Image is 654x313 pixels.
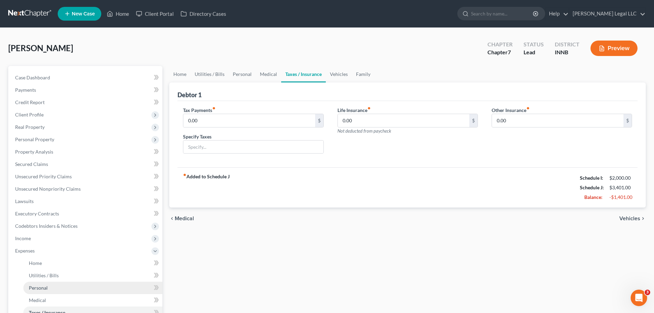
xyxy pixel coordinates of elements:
[15,124,45,130] span: Real Property
[337,128,391,134] span: Not deducted from paycheck
[23,294,162,306] a: Medical
[492,107,530,114] label: Other Insurance
[72,11,95,16] span: New Case
[15,149,53,155] span: Property Analysis
[555,48,580,56] div: INNB
[23,257,162,269] a: Home
[29,285,48,291] span: Personal
[177,91,202,99] div: Debtor 1
[546,8,569,20] a: Help
[471,7,534,20] input: Search by name...
[8,43,73,53] span: [PERSON_NAME]
[281,66,326,82] a: Taxes / Insurance
[212,107,216,110] i: fiber_manual_record
[580,185,604,190] strong: Schedule J:
[229,66,256,82] a: Personal
[169,66,191,82] a: Home
[640,216,646,221] i: chevron_right
[169,216,194,221] button: chevron_left Medical
[524,41,544,48] div: Status
[609,194,632,201] div: -$1,401.00
[10,183,162,195] a: Unsecured Nonpriority Claims
[10,146,162,158] a: Property Analysis
[526,107,530,110] i: fiber_manual_record
[367,107,371,110] i: fiber_manual_record
[169,216,175,221] i: chevron_left
[15,223,78,229] span: Codebtors Insiders & Notices
[183,114,315,127] input: --
[15,99,45,105] span: Credit Report
[191,66,229,82] a: Utilities / Bills
[175,216,194,221] span: Medical
[619,216,640,221] span: Vehicles
[10,84,162,96] a: Payments
[609,175,632,181] div: $2,000.00
[10,71,162,84] a: Case Dashboard
[103,8,133,20] a: Home
[10,96,162,109] a: Credit Report
[623,114,632,127] div: $
[352,66,375,82] a: Family
[569,8,645,20] a: [PERSON_NAME] Legal LLC
[15,174,72,179] span: Unsecured Priority Claims
[645,290,650,295] span: 3
[183,173,186,177] i: fiber_manual_record
[10,208,162,220] a: Executory Contracts
[177,8,230,20] a: Directory Cases
[15,136,54,142] span: Personal Property
[10,195,162,208] a: Lawsuits
[15,235,31,241] span: Income
[133,8,177,20] a: Client Portal
[492,114,623,127] input: --
[183,107,216,114] label: Tax Payments
[183,173,230,202] strong: Added to Schedule J
[15,211,59,216] span: Executory Contracts
[23,282,162,294] a: Personal
[580,175,603,181] strong: Schedule I:
[10,158,162,170] a: Secured Claims
[524,48,544,56] div: Lead
[555,41,580,48] div: District
[15,248,35,254] span: Expenses
[15,87,36,93] span: Payments
[183,141,323,154] input: Specify...
[326,66,352,82] a: Vehicles
[15,75,50,80] span: Case Dashboard
[631,290,647,306] iframe: Intercom live chat
[315,114,323,127] div: $
[487,48,513,56] div: Chapter
[584,194,603,200] strong: Balance:
[29,297,46,303] span: Medical
[23,269,162,282] a: Utilities / Bills
[10,170,162,183] a: Unsecured Priority Claims
[487,41,513,48] div: Chapter
[337,107,371,114] label: Life Insurance
[183,133,211,140] label: Specify Taxes
[29,272,59,278] span: Utilities / Bills
[29,260,42,266] span: Home
[15,112,44,118] span: Client Profile
[609,184,632,191] div: $3,401.00
[338,114,469,127] input: --
[256,66,281,82] a: Medical
[15,161,48,167] span: Secured Claims
[590,41,638,56] button: Preview
[15,198,34,204] span: Lawsuits
[15,186,81,192] span: Unsecured Nonpriority Claims
[469,114,478,127] div: $
[619,216,646,221] button: Vehicles chevron_right
[508,49,511,55] span: 7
